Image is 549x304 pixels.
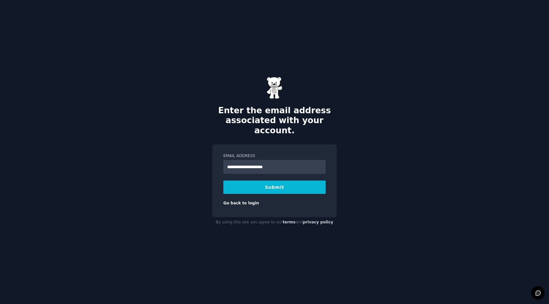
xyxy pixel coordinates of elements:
[283,220,295,224] a: terms
[212,106,337,136] h2: Enter the email address associated with your account.
[223,181,326,194] button: Submit
[303,220,333,224] a: privacy policy
[267,77,282,99] img: Gummy Bear
[223,201,259,205] a: Go back to login
[223,153,326,159] label: Email Address
[212,217,337,228] div: By using this site you agree to our and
